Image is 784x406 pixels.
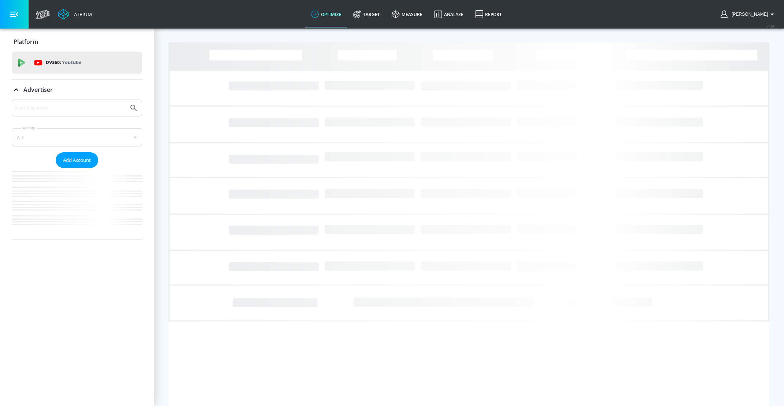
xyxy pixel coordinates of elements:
[729,12,768,17] span: login as: veronica.hernandez@zefr.com
[14,38,38,46] p: Platform
[15,103,126,113] input: Search by name
[21,126,37,130] label: Sort By
[23,86,53,94] p: Advertiser
[766,24,777,28] span: v 4.28.0
[469,1,508,27] a: Report
[12,100,142,239] div: Advertiser
[305,1,347,27] a: optimize
[12,79,142,100] div: Advertiser
[46,59,81,67] p: DV360:
[58,9,92,20] a: Atrium
[428,1,469,27] a: Analyze
[56,152,98,168] button: Add Account
[12,31,142,52] div: Platform
[71,11,92,18] div: Atrium
[12,168,142,239] nav: list of Advertiser
[63,156,91,164] span: Add Account
[12,128,142,146] div: A-Z
[721,10,777,19] button: [PERSON_NAME]
[12,52,142,74] div: DV360: Youtube
[62,59,81,66] p: Youtube
[347,1,386,27] a: Target
[386,1,428,27] a: measure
